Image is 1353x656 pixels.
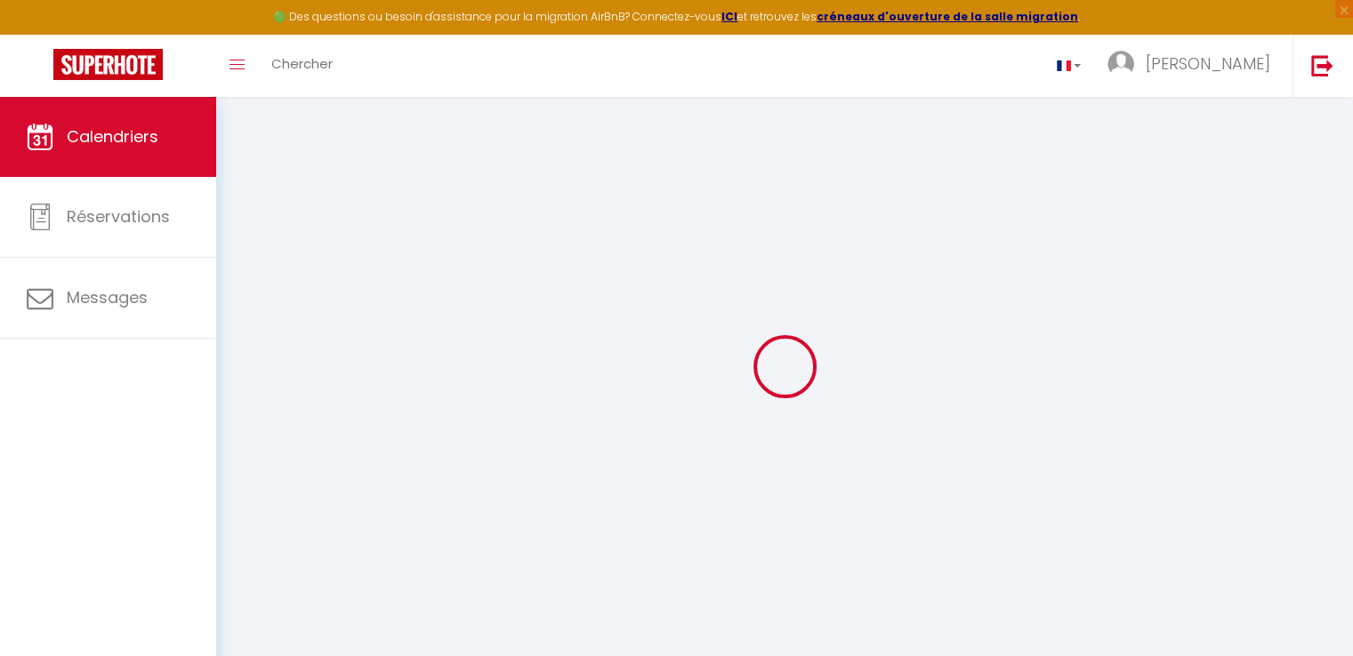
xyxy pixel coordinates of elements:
img: ... [1107,51,1134,77]
a: créneaux d'ouverture de la salle migration [817,9,1078,24]
a: ICI [721,9,737,24]
button: Ouvrir le widget de chat LiveChat [14,7,68,60]
span: Calendriers [67,125,158,148]
span: Chercher [271,54,333,73]
img: logout [1311,54,1333,76]
span: Messages [67,286,148,308]
span: [PERSON_NAME] [1146,52,1270,75]
a: Chercher [258,35,346,97]
img: Super Booking [53,49,163,80]
a: ... [PERSON_NAME] [1094,35,1293,97]
span: Réservations [67,205,170,228]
